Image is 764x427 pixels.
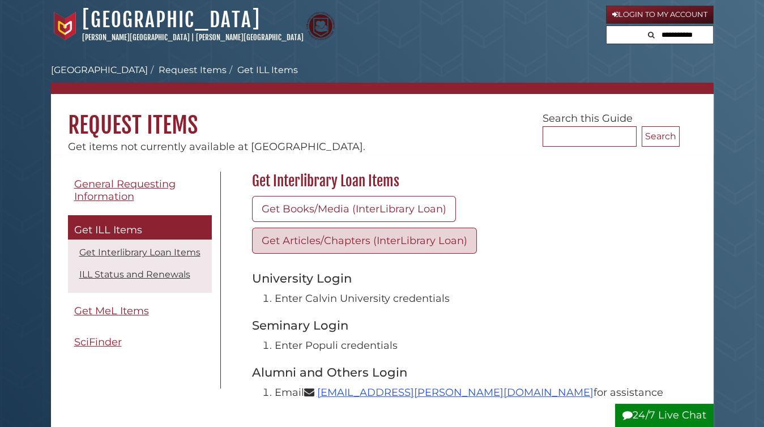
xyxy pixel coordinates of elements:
a: General Requesting Information [68,172,212,210]
span: Get ILL Items [74,224,142,236]
a: [PERSON_NAME][GEOGRAPHIC_DATA] [196,33,304,42]
li: Enter Calvin University credentials [275,291,674,306]
a: Request Items [159,65,227,75]
a: ILL Status and Renewals [79,269,190,280]
span: | [191,33,194,42]
nav: breadcrumb [51,63,714,94]
li: Email for assistance [275,385,674,400]
a: [EMAIL_ADDRESS][PERSON_NAME][DOMAIN_NAME] [317,386,594,399]
h3: University Login [252,271,674,285]
span: General Requesting Information [74,178,176,203]
a: [GEOGRAPHIC_DATA] [82,7,261,32]
span: SciFinder [74,336,122,348]
h3: Seminary Login [252,318,674,332]
span: Get MeL Items [74,305,149,317]
img: Calvin University [51,12,79,40]
a: [PERSON_NAME][GEOGRAPHIC_DATA] [82,33,190,42]
a: Get MeL Items [68,298,212,324]
h1: Request Items [51,94,714,139]
h3: Alumni and Others Login [252,365,674,379]
a: [GEOGRAPHIC_DATA] [51,65,148,75]
a: Get ILL Items [68,215,212,240]
li: Enter Populi credentials [275,338,674,353]
a: SciFinder [68,330,212,355]
button: Search [642,126,680,147]
a: Get Interlibrary Loan Items [79,247,200,258]
a: Get Books/Media (InterLibrary Loan) [252,196,456,222]
li: Get ILL Items [227,63,298,77]
div: Guide Pages [68,172,212,361]
button: 24/7 Live Chat [615,404,714,427]
a: Get Articles/Chapters (InterLibrary Loan) [252,228,477,254]
a: Login to My Account [606,6,714,24]
img: Calvin Theological Seminary [306,12,335,40]
h2: Get Interlibrary Loan Items [246,172,680,190]
span: Get items not currently available at [GEOGRAPHIC_DATA]. [68,140,365,153]
i: Search [648,31,655,39]
button: Search [645,26,658,41]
